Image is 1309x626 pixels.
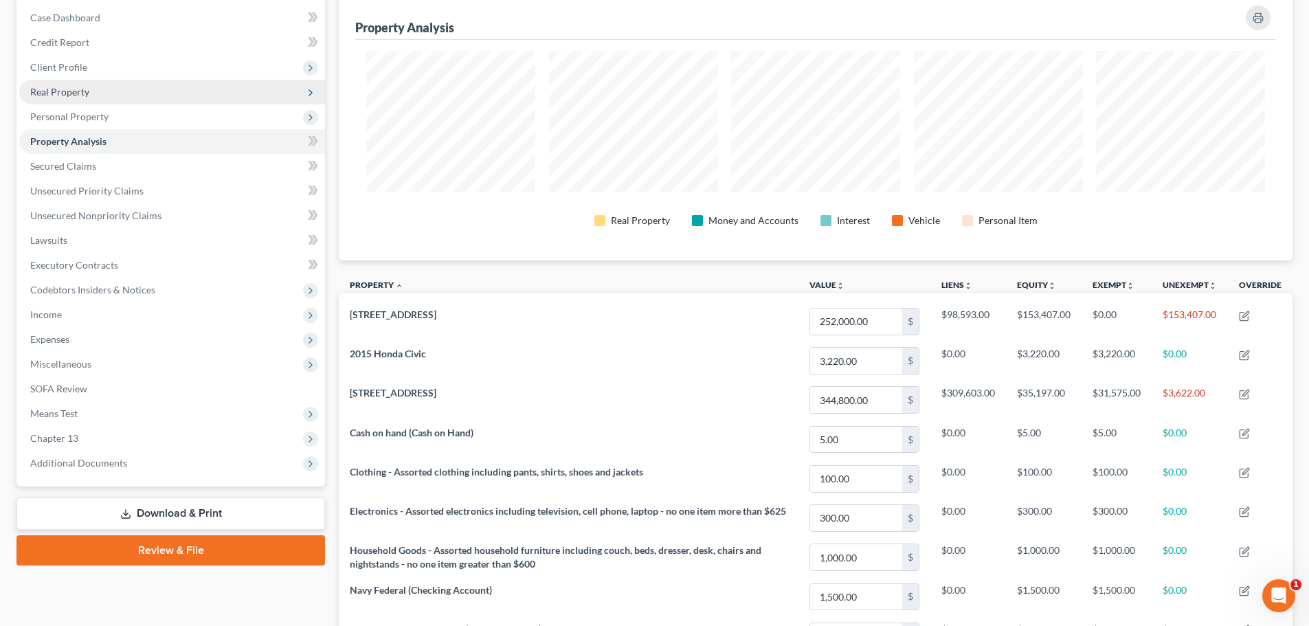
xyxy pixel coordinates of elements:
[350,348,426,359] span: 2015 Honda Civic
[1082,420,1152,459] td: $5.00
[30,284,155,295] span: Codebtors Insiders & Notices
[902,505,919,531] div: $
[30,309,62,320] span: Income
[350,505,786,517] span: Electronics - Assorted electronics including television, cell phone, laptop - no one item more th...
[1082,537,1152,577] td: $1,000.00
[30,234,67,246] span: Lawsuits
[810,348,902,374] input: 0.00
[809,280,844,290] a: Valueunfold_more
[350,309,436,320] span: [STREET_ADDRESS]
[1017,280,1056,290] a: Equityunfold_more
[30,160,96,172] span: Secured Claims
[19,154,325,179] a: Secured Claims
[30,86,89,98] span: Real Property
[1082,498,1152,537] td: $300.00
[1209,282,1217,290] i: unfold_more
[350,387,436,399] span: [STREET_ADDRESS]
[837,214,870,227] div: Interest
[19,228,325,253] a: Lawsuits
[395,282,403,290] i: expand_less
[902,387,919,413] div: $
[930,342,1006,381] td: $0.00
[902,466,919,492] div: $
[1152,577,1228,616] td: $0.00
[1082,342,1152,381] td: $3,220.00
[810,427,902,453] input: 0.00
[1082,459,1152,498] td: $100.00
[1152,420,1228,459] td: $0.00
[810,387,902,413] input: 0.00
[964,282,972,290] i: unfold_more
[30,135,107,147] span: Property Analysis
[19,129,325,154] a: Property Analysis
[350,584,492,596] span: Navy Federal (Checking Account)
[30,457,127,469] span: Additional Documents
[1152,459,1228,498] td: $0.00
[30,210,161,221] span: Unsecured Nonpriority Claims
[30,61,87,73] span: Client Profile
[350,544,761,570] span: Household Goods - Assorted household furniture including couch, beds, dresser, desk, chairs and n...
[1006,459,1082,498] td: $100.00
[30,259,118,271] span: Executory Contracts
[1006,420,1082,459] td: $5.00
[16,535,325,566] a: Review & File
[930,459,1006,498] td: $0.00
[930,302,1006,341] td: $98,593.00
[1082,302,1152,341] td: $0.00
[978,214,1038,227] div: Personal Item
[1006,498,1082,537] td: $300.00
[350,280,403,290] a: Property expand_less
[930,381,1006,420] td: $309,603.00
[16,498,325,530] a: Download & Print
[30,111,109,122] span: Personal Property
[611,214,670,227] div: Real Property
[30,12,100,23] span: Case Dashboard
[19,203,325,228] a: Unsecured Nonpriority Claims
[19,377,325,401] a: SOFA Review
[19,5,325,30] a: Case Dashboard
[1152,537,1228,577] td: $0.00
[810,309,902,335] input: 0.00
[930,577,1006,616] td: $0.00
[930,537,1006,577] td: $0.00
[350,466,643,478] span: Clothing - Assorted clothing including pants, shirts, shoes and jackets
[1163,280,1217,290] a: Unexemptunfold_more
[1006,381,1082,420] td: $35,197.00
[902,348,919,374] div: $
[1262,579,1295,612] iframe: Intercom live chat
[930,420,1006,459] td: $0.00
[30,407,78,419] span: Means Test
[19,179,325,203] a: Unsecured Priority Claims
[350,427,473,438] span: Cash on hand (Cash on Hand)
[1152,342,1228,381] td: $0.00
[30,333,69,345] span: Expenses
[1152,498,1228,537] td: $0.00
[836,282,844,290] i: unfold_more
[1152,381,1228,420] td: $3,622.00
[941,280,972,290] a: Liensunfold_more
[30,358,91,370] span: Miscellaneous
[908,214,940,227] div: Vehicle
[1048,282,1056,290] i: unfold_more
[902,427,919,453] div: $
[810,584,902,610] input: 0.00
[355,19,454,36] div: Property Analysis
[1093,280,1134,290] a: Exemptunfold_more
[1126,282,1134,290] i: unfold_more
[1006,302,1082,341] td: $153,407.00
[30,185,144,197] span: Unsecured Priority Claims
[1082,381,1152,420] td: $31,575.00
[902,584,919,610] div: $
[30,432,78,444] span: Chapter 13
[30,383,87,394] span: SOFA Review
[19,30,325,55] a: Credit Report
[902,309,919,335] div: $
[930,498,1006,537] td: $0.00
[1152,302,1228,341] td: $153,407.00
[1082,577,1152,616] td: $1,500.00
[1006,537,1082,577] td: $1,000.00
[810,544,902,570] input: 0.00
[1006,342,1082,381] td: $3,220.00
[902,544,919,570] div: $
[810,466,902,492] input: 0.00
